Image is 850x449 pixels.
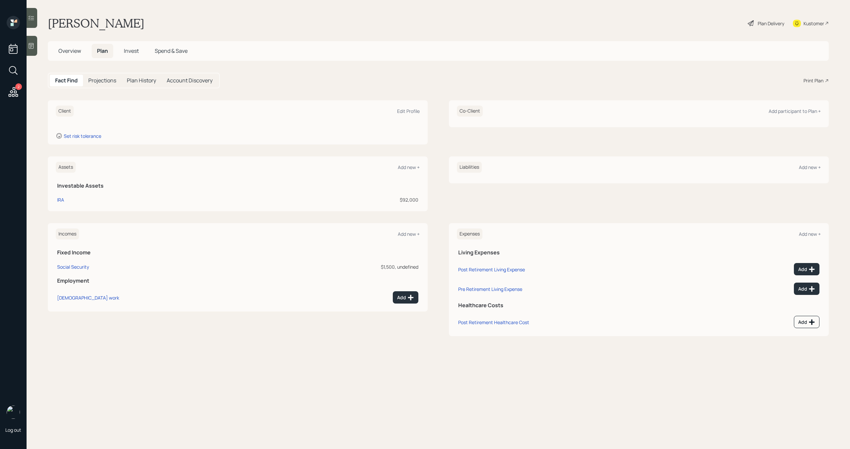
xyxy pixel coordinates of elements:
[458,319,529,325] div: Post Retirement Healthcare Cost
[15,83,22,90] div: 2
[55,77,78,84] h5: Fact Find
[97,47,108,54] span: Plan
[758,20,784,27] div: Plan Delivery
[458,249,819,256] h5: Living Expenses
[124,47,139,54] span: Invest
[56,162,76,173] h6: Assets
[804,20,824,27] div: Kustomer
[458,302,819,309] h5: Healthcare Costs
[799,231,821,237] div: Add new +
[171,196,418,203] div: $92,000
[88,77,116,84] h5: Projections
[57,249,418,256] h5: Fixed Income
[798,266,815,273] div: Add
[282,263,418,270] div: $1,500, undefined
[127,77,156,84] h5: Plan History
[64,133,101,139] div: Set risk tolerance
[794,263,819,275] button: Add
[794,316,819,328] button: Add
[398,164,420,170] div: Add new +
[57,183,418,189] h5: Investable Assets
[398,231,420,237] div: Add new +
[769,108,821,114] div: Add participant to Plan +
[57,278,418,284] h5: Employment
[804,77,823,84] div: Print Plan
[798,286,815,292] div: Add
[57,295,119,301] div: [DEMOGRAPHIC_DATA] work
[56,106,74,117] h6: Client
[167,77,212,84] h5: Account Discovery
[794,283,819,295] button: Add
[799,164,821,170] div: Add new +
[155,47,188,54] span: Spend & Save
[58,47,81,54] span: Overview
[798,319,815,325] div: Add
[458,286,522,292] div: Pre Retirement Living Expense
[48,16,144,31] h1: [PERSON_NAME]
[57,196,64,203] div: IRA
[457,106,483,117] h6: Co-Client
[458,266,525,273] div: Post Retirement Living Expense
[397,108,420,114] div: Edit Profile
[57,264,89,270] div: Social Security
[457,228,482,239] h6: Expenses
[393,291,418,304] button: Add
[7,405,20,419] img: michael-russo-headshot.png
[5,427,21,433] div: Log out
[397,294,414,301] div: Add
[56,228,79,239] h6: Incomes
[457,162,482,173] h6: Liabilities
